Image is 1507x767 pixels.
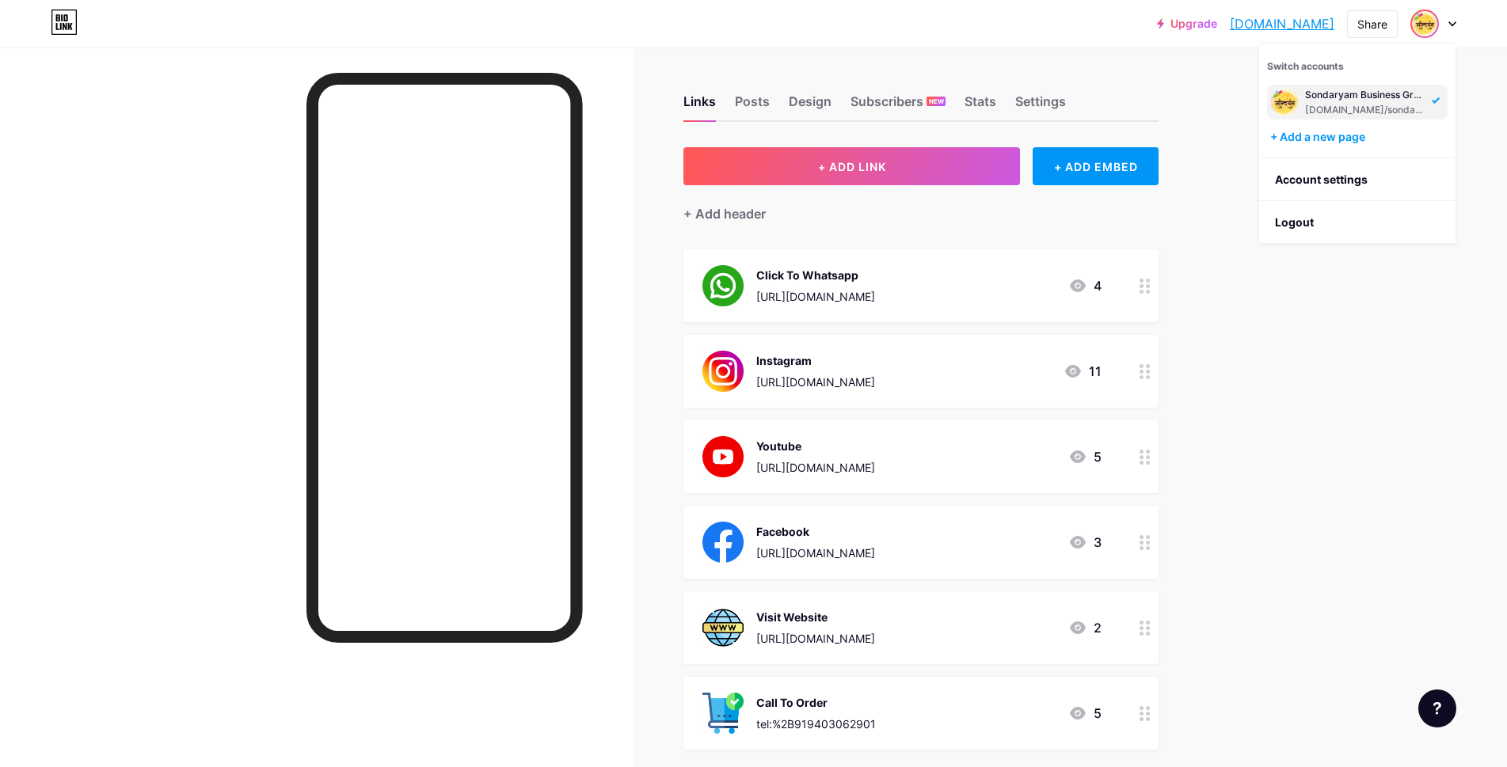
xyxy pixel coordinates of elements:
div: 11 [1064,362,1102,381]
div: 5 [1068,704,1102,723]
div: Links [683,92,716,120]
div: Subscribers [851,92,946,120]
div: Posts [735,92,770,120]
div: Click To Whatsapp [756,267,875,283]
img: Sondaryam Business Group [1270,88,1299,116]
div: + Add header [683,204,766,223]
div: + Add a new page [1270,129,1448,145]
div: Design [789,92,832,120]
div: 4 [1068,276,1102,295]
div: Facebook [756,523,875,540]
img: Youtube [702,436,744,477]
div: 3 [1068,533,1102,552]
div: [URL][DOMAIN_NAME] [756,459,875,476]
img: Call To Order [702,693,744,734]
div: [URL][DOMAIN_NAME] [756,288,875,305]
img: Instagram [702,351,744,392]
div: [URL][DOMAIN_NAME] [756,374,875,390]
div: 5 [1068,447,1102,466]
div: tel:%2B919403062901 [756,716,876,732]
div: Instagram [756,352,875,369]
div: Sondaryam Business Group [1305,89,1427,101]
a: [DOMAIN_NAME] [1230,14,1334,33]
button: + ADD LINK [683,147,1020,185]
div: [URL][DOMAIN_NAME] [756,545,875,561]
div: 2 [1068,618,1102,637]
li: Logout [1259,201,1456,244]
span: Switch accounts [1267,60,1344,72]
span: + ADD LINK [818,160,886,173]
div: Stats [965,92,996,120]
img: Facebook [702,522,744,563]
div: Youtube [756,438,875,454]
a: Upgrade [1157,17,1217,30]
div: Share [1357,16,1387,32]
div: Call To Order [756,694,876,711]
img: Sondaryam Business Group [1412,11,1437,36]
div: Visit Website [756,609,875,625]
div: + ADD EMBED [1033,147,1159,185]
div: Settings [1015,92,1066,120]
div: [URL][DOMAIN_NAME] [756,630,875,647]
img: Click To Whatsapp [702,265,744,306]
div: [DOMAIN_NAME]/sondaryambathsoap [1305,104,1427,116]
a: Account settings [1259,158,1456,201]
img: Visit Website [702,607,744,648]
span: NEW [929,97,944,106]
